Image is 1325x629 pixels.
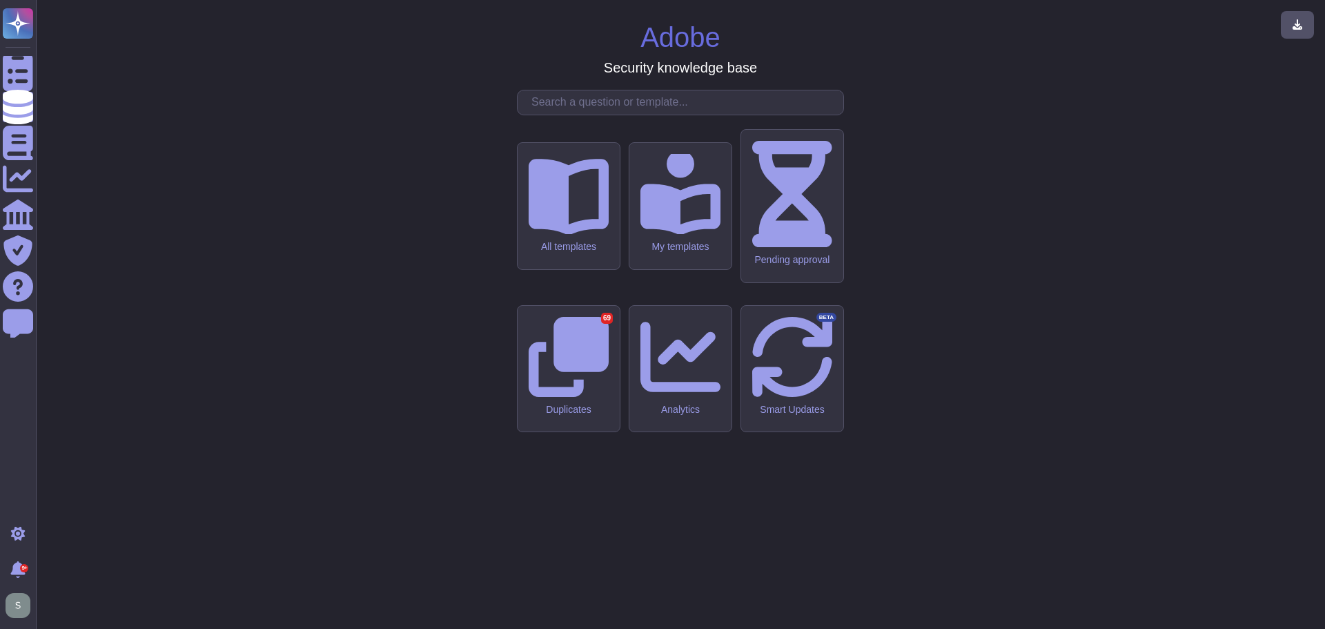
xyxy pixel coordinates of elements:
div: 69 [601,313,613,324]
div: 9+ [20,564,28,572]
div: Smart Updates [752,404,832,416]
button: user [3,590,40,621]
h1: Adobe [640,21,720,54]
div: My templates [640,241,720,253]
input: Search a question or template... [524,90,843,115]
div: Pending approval [752,254,832,266]
div: Duplicates [529,404,609,416]
img: user [6,593,30,618]
div: BETA [816,313,836,322]
div: Analytics [640,404,720,416]
div: All templates [529,241,609,253]
h3: Security knowledge base [604,59,757,76]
